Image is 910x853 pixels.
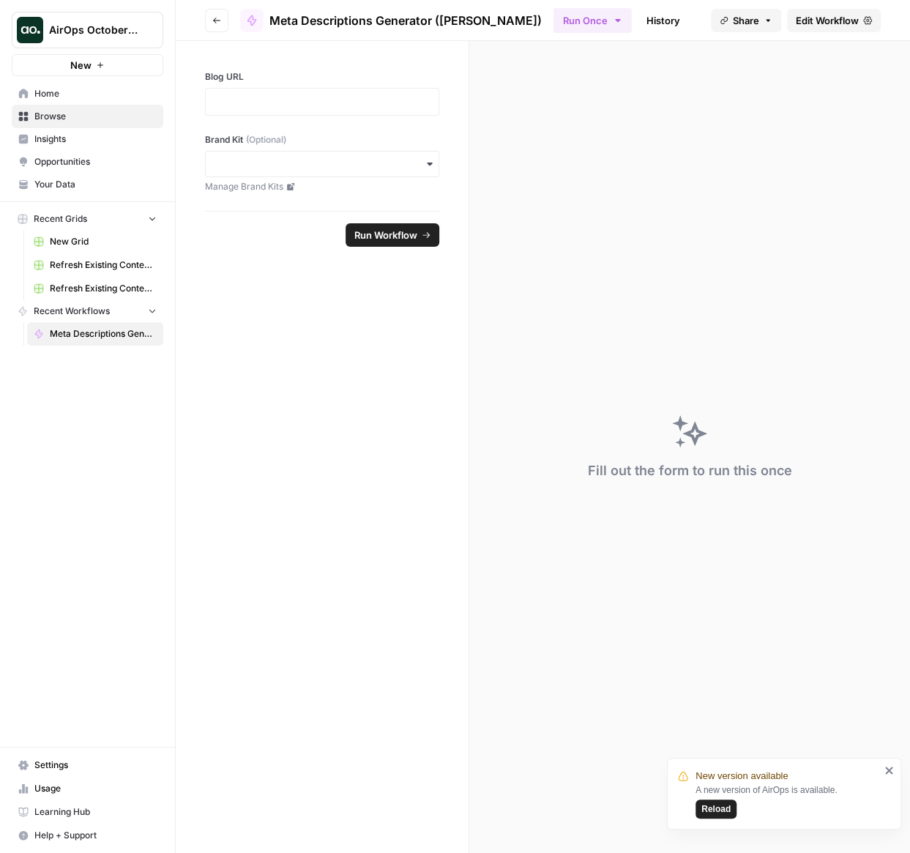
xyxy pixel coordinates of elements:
[50,327,157,340] span: Meta Descriptions Generator ([PERSON_NAME])
[34,305,110,318] span: Recent Workflows
[34,155,157,168] span: Opportunities
[34,212,87,226] span: Recent Grids
[695,800,736,819] button: Reload
[553,8,632,33] button: Run Once
[34,178,157,191] span: Your Data
[787,9,881,32] a: Edit Workflow
[269,12,542,29] span: Meta Descriptions Generator ([PERSON_NAME])
[695,9,755,32] a: Analytics
[12,753,163,777] a: Settings
[12,777,163,800] a: Usage
[12,208,163,230] button: Recent Grids
[12,54,163,76] button: New
[17,17,43,43] img: AirOps October Cohort Logo
[27,277,163,300] a: Refresh Existing Content (2)
[354,228,417,242] span: Run Workflow
[50,235,157,248] span: New Grid
[711,9,781,32] button: Share
[12,150,163,174] a: Opportunities
[12,300,163,322] button: Recent Workflows
[205,133,439,146] label: Brand Kit
[240,9,542,32] a: Meta Descriptions Generator ([PERSON_NAME])
[34,759,157,772] span: Settings
[34,133,157,146] span: Insights
[27,253,163,277] a: Refresh Existing Content (1)
[50,258,157,272] span: Refresh Existing Content (1)
[733,13,759,28] span: Share
[638,9,689,32] a: History
[12,82,163,105] a: Home
[12,800,163,824] a: Learning Hub
[695,769,788,783] span: New version available
[12,173,163,196] a: Your Data
[27,322,163,346] a: Meta Descriptions Generator ([PERSON_NAME])
[12,12,163,48] button: Workspace: AirOps October Cohort
[12,127,163,151] a: Insights
[701,802,731,816] span: Reload
[695,783,880,819] div: A new version of AirOps is available.
[34,782,157,795] span: Usage
[884,764,895,776] button: close
[588,461,792,481] div: Fill out the form to run this once
[27,230,163,253] a: New Grid
[34,110,157,123] span: Browse
[34,87,157,100] span: Home
[205,180,439,193] a: Manage Brand Kits
[205,70,439,83] label: Blog URL
[34,805,157,819] span: Learning Hub
[34,829,157,842] span: Help + Support
[796,13,859,28] span: Edit Workflow
[246,133,286,146] span: (Optional)
[12,105,163,128] a: Browse
[346,223,439,247] button: Run Workflow
[50,282,157,295] span: Refresh Existing Content (2)
[70,58,92,72] span: New
[12,824,163,847] button: Help + Support
[49,23,138,37] span: AirOps October Cohort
